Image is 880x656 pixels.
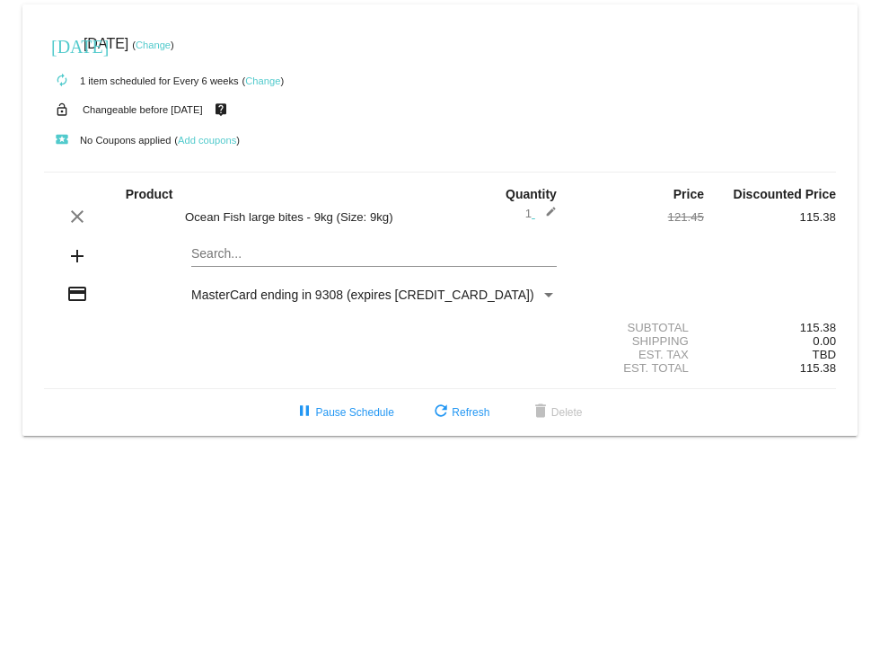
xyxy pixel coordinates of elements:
div: Est. Total [572,361,704,375]
div: Shipping [572,334,704,348]
span: Pause Schedule [294,406,393,419]
mat-icon: [DATE] [51,34,73,56]
span: 115.38 [800,361,836,375]
a: Change [136,40,171,50]
mat-icon: local_play [51,129,73,151]
div: Subtotal [572,321,704,334]
a: Add coupons [178,135,236,146]
div: Est. Tax [572,348,704,361]
mat-select: Payment Method [191,288,557,302]
button: Pause Schedule [279,396,408,429]
small: No Coupons applied [44,135,171,146]
mat-icon: lock_open [51,98,73,121]
input: Search... [191,247,557,262]
strong: Quantity [506,187,557,201]
small: ( ) [242,75,285,86]
strong: Product [126,187,173,201]
small: ( ) [132,40,174,50]
mat-icon: pause [294,402,315,423]
mat-icon: delete [530,402,551,423]
div: 115.38 [704,321,836,334]
mat-icon: refresh [430,402,452,423]
mat-icon: edit [535,206,557,227]
span: 0.00 [813,334,836,348]
mat-icon: clear [66,206,88,227]
span: 1 [525,207,557,220]
span: TBD [813,348,836,361]
mat-icon: credit_card [66,283,88,305]
mat-icon: live_help [210,98,232,121]
mat-icon: autorenew [51,70,73,92]
small: ( ) [174,135,240,146]
small: Changeable before [DATE] [83,104,203,115]
span: Refresh [430,406,489,419]
small: 1 item scheduled for Every 6 weeks [44,75,239,86]
a: Change [245,75,280,86]
span: MasterCard ending in 9308 (expires [CREDIT_CARD_DATA]) [191,288,534,302]
span: Delete [530,406,583,419]
mat-icon: add [66,245,88,267]
strong: Price [673,187,704,201]
strong: Discounted Price [734,187,836,201]
button: Delete [515,396,597,429]
button: Refresh [416,396,504,429]
div: 121.45 [572,210,704,224]
div: 115.38 [704,210,836,224]
div: Ocean Fish large bites - 9kg (Size: 9kg) [176,210,440,224]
